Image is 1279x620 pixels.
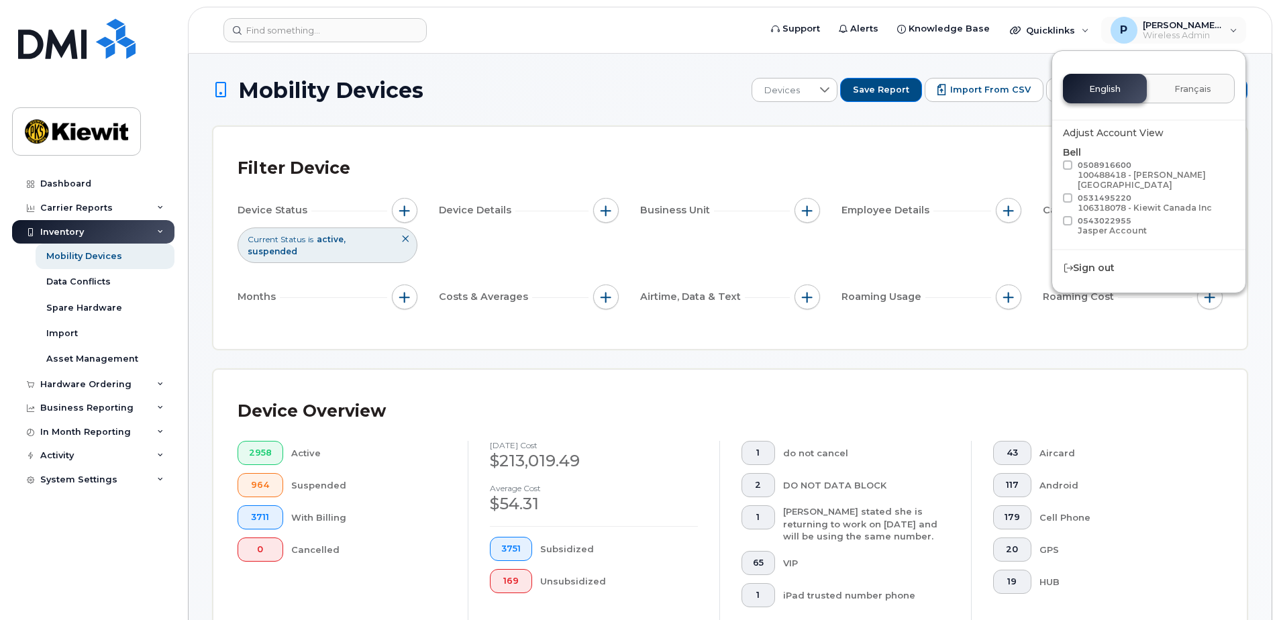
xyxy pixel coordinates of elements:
[490,484,698,493] h4: Average cost
[993,441,1031,465] button: 43
[1005,512,1020,523] span: 179
[1046,78,1150,102] button: Export to CSV
[1005,448,1020,458] span: 43
[238,441,283,465] button: 2958
[853,84,909,96] span: Save Report
[238,394,386,429] div: Device Overview
[1005,544,1020,555] span: 20
[1039,505,1202,529] div: Cell Phone
[248,234,305,245] span: Current Status
[1005,576,1020,587] span: 19
[490,450,698,472] div: $213,019.49
[308,234,313,245] span: is
[993,570,1031,594] button: 19
[783,473,950,497] div: DO NOT DATA BLOCK
[993,537,1031,562] button: 20
[753,448,764,458] span: 1
[783,583,950,607] div: iPad trusted number phone
[501,544,521,554] span: 3751
[1039,537,1202,562] div: GPS
[439,203,515,217] span: Device Details
[1063,146,1235,238] div: Bell
[783,505,950,543] div: [PERSON_NAME] stated she is returning to work on [DATE] and will be using the same number.
[1052,256,1245,280] div: Sign out
[249,480,272,490] span: 964
[1005,480,1020,490] span: 117
[490,569,532,593] button: 169
[1078,193,1212,213] span: 0531495220
[783,551,950,575] div: VIP
[752,79,812,103] span: Devices
[249,544,272,555] span: 0
[238,203,311,217] span: Device Status
[841,203,933,217] span: Employee Details
[490,441,698,450] h4: [DATE] cost
[741,473,775,497] button: 2
[783,441,950,465] div: do not cancel
[840,78,922,102] button: Save Report
[540,537,699,561] div: Subsidized
[249,512,272,523] span: 3711
[439,290,532,304] span: Costs & Averages
[238,537,283,562] button: 0
[1043,203,1119,217] span: Carrier Details
[1078,160,1231,190] span: 0508916600
[1078,225,1147,236] div: Jasper Account
[249,448,272,458] span: 2958
[993,505,1031,529] button: 179
[640,290,745,304] span: Airtime, Data & Text
[741,441,775,465] button: 1
[753,590,764,601] span: 1
[291,473,447,497] div: Suspended
[993,473,1031,497] button: 117
[238,290,280,304] span: Months
[753,480,764,490] span: 2
[1078,203,1212,213] div: 106318078 - Kiewit Canada Inc
[1078,216,1147,236] span: 0543022955
[950,84,1031,96] span: Import from CSV
[1039,441,1202,465] div: Aircard
[540,569,699,593] div: Unsubsidized
[490,537,532,561] button: 3751
[291,537,447,562] div: Cancelled
[841,290,925,304] span: Roaming Usage
[753,558,764,568] span: 65
[248,246,297,256] span: suspended
[741,505,775,529] button: 1
[1043,290,1118,304] span: Roaming Cost
[291,505,447,529] div: With Billing
[317,234,346,244] span: active
[741,583,775,607] button: 1
[238,505,283,529] button: 3711
[238,473,283,497] button: 964
[640,203,714,217] span: Business Unit
[291,441,447,465] div: Active
[501,576,521,586] span: 169
[741,551,775,575] button: 65
[925,78,1043,102] button: Import from CSV
[238,79,423,102] span: Mobility Devices
[753,512,764,523] span: 1
[1174,84,1211,95] span: Français
[1039,473,1202,497] div: Android
[1063,126,1235,140] div: Adjust Account View
[1039,570,1202,594] div: HUB
[238,151,350,186] div: Filter Device
[1078,170,1231,190] div: 100488418 - [PERSON_NAME] [GEOGRAPHIC_DATA]
[490,493,698,515] div: $54.31
[1221,562,1269,610] iframe: Messenger Launcher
